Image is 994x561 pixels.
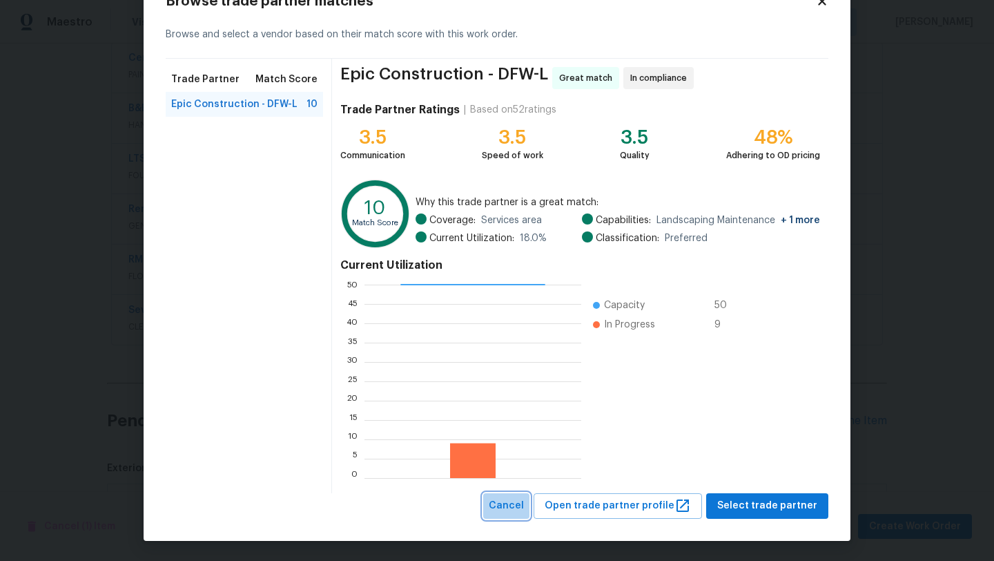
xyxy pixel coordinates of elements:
[714,318,737,332] span: 9
[306,97,318,111] span: 10
[340,131,405,144] div: 3.5
[255,73,318,86] span: Match Score
[353,455,358,463] text: 5
[559,71,618,85] span: Great match
[604,298,645,312] span: Capacity
[348,435,358,444] text: 10
[460,103,470,117] div: |
[596,213,651,227] span: Capabilities:
[429,213,476,227] span: Coverage:
[429,231,514,245] span: Current Utilization:
[346,319,358,327] text: 40
[348,377,358,386] text: 25
[347,280,358,289] text: 50
[620,131,650,144] div: 3.5
[545,497,691,515] span: Open trade partner profile
[348,339,358,347] text: 35
[520,231,547,245] span: 18.0 %
[416,196,820,209] span: Why this trade partner is a great match:
[717,497,817,515] span: Select trade partner
[470,103,556,117] div: Based on 52 ratings
[340,149,405,162] div: Communication
[714,298,737,312] span: 50
[604,318,655,332] span: In Progress
[706,493,828,519] button: Select trade partner
[166,11,828,59] div: Browse and select a vendor based on their match score with this work order.
[534,493,702,519] button: Open trade partner profile
[630,71,692,85] span: In compliance
[349,416,358,424] text: 15
[347,397,358,405] text: 20
[340,67,548,89] span: Epic Construction - DFW-L
[482,149,543,162] div: Speed of work
[347,358,358,366] text: 30
[347,300,358,308] text: 45
[171,97,298,111] span: Epic Construction - DFW-L
[726,131,820,144] div: 48%
[352,219,398,227] text: Match Score
[596,231,659,245] span: Classification:
[171,73,240,86] span: Trade Partner
[351,474,358,482] text: 0
[489,497,524,515] span: Cancel
[781,216,820,225] span: + 1 more
[726,149,820,162] div: Adhering to OD pricing
[665,231,708,245] span: Preferred
[364,198,386,218] text: 10
[656,213,820,227] span: Landscaping Maintenance
[620,149,650,162] div: Quality
[340,103,460,117] h4: Trade Partner Ratings
[481,213,542,227] span: Services area
[340,258,820,272] h4: Current Utilization
[482,131,543,144] div: 3.5
[483,493,529,519] button: Cancel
